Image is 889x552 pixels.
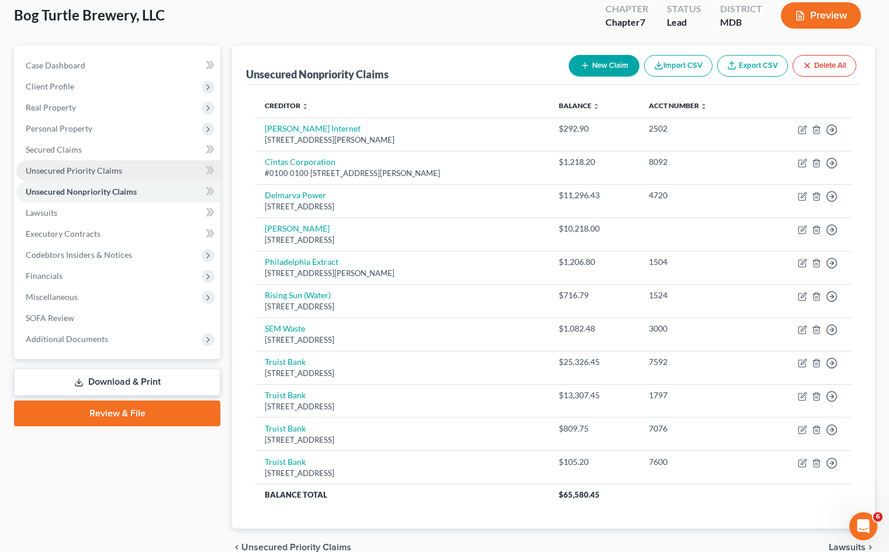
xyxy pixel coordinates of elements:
span: Executory Contracts [26,229,101,239]
a: Balance unfold_more [559,101,600,110]
div: [STREET_ADDRESS] [265,201,539,212]
div: [STREET_ADDRESS] [265,368,539,379]
div: [STREET_ADDRESS][PERSON_NAME] [265,268,539,279]
div: $10,218.00 [559,223,630,234]
a: Download & Print [14,368,220,396]
div: 2502 [649,123,747,134]
i: unfold_more [302,103,309,110]
div: [STREET_ADDRESS] [265,468,539,479]
button: chevron_left Unsecured Priority Claims [232,543,351,552]
a: Cintas Corporation [265,157,335,167]
div: Chapter [606,2,648,16]
div: #0100 0100 [STREET_ADDRESS][PERSON_NAME] [265,168,539,179]
div: $1,218.20 [559,156,630,168]
a: Rising Sun (Water) [265,290,331,300]
div: Status [667,2,701,16]
div: 1524 [649,289,747,301]
span: Unsecured Priority Claims [26,165,122,175]
a: SOFA Review [16,308,220,329]
div: Lead [667,16,701,29]
span: SOFA Review [26,313,74,323]
a: Review & File [14,401,220,426]
div: 3000 [649,323,747,334]
div: 7600 [649,456,747,468]
i: unfold_more [700,103,707,110]
span: Secured Claims [26,144,82,154]
i: unfold_more [593,103,600,110]
span: Unsecured Priority Claims [241,543,351,552]
span: Miscellaneous [26,292,78,302]
a: SEM Waste [265,323,305,333]
th: Balance Total [255,484,549,505]
button: Import CSV [644,55,712,77]
span: Unsecured Nonpriority Claims [26,187,137,196]
a: Lawsuits [16,202,220,223]
div: $25,326.45 [559,356,630,368]
span: Client Profile [26,81,74,91]
a: Truist Bank [265,423,306,433]
div: 1504 [649,256,747,268]
div: $716.79 [559,289,630,301]
div: [STREET_ADDRESS] [265,234,539,246]
div: $13,307.45 [559,389,630,401]
span: Financials [26,271,63,281]
div: 7076 [649,423,747,434]
a: Unsecured Priority Claims [16,160,220,181]
a: [PERSON_NAME] [265,223,330,233]
div: $1,206.80 [559,256,630,268]
button: New Claim [569,55,639,77]
a: Truist Bank [265,390,306,400]
a: Delmarva Power [265,190,326,200]
div: $809.75 [559,423,630,434]
span: Codebtors Insiders & Notices [26,250,132,260]
a: Case Dashboard [16,55,220,76]
iframe: Intercom live chat [849,512,877,540]
span: 7 [640,16,645,27]
span: Lawsuits [26,208,57,218]
a: Creditor unfold_more [265,101,309,110]
div: District [720,2,762,16]
span: $65,580.45 [559,490,600,499]
a: Executory Contracts [16,223,220,244]
i: chevron_right [866,543,875,552]
div: $105.20 [559,456,630,468]
div: 7592 [649,356,747,368]
span: Real Property [26,102,76,112]
div: [STREET_ADDRESS][PERSON_NAME] [265,134,539,146]
button: Preview [781,2,861,29]
div: Unsecured Nonpriority Claims [246,67,389,81]
div: [STREET_ADDRESS] [265,401,539,412]
span: Bog Turtle Brewery, LLC [14,6,165,23]
a: Philadelphia Extract [265,257,338,267]
a: [PERSON_NAME] Internet [265,123,361,133]
i: chevron_left [232,543,241,552]
a: Truist Bank [265,457,306,467]
div: [STREET_ADDRESS] [265,334,539,346]
div: Chapter [606,16,648,29]
span: 6 [873,512,883,522]
span: Personal Property [26,123,92,133]
div: [STREET_ADDRESS] [265,434,539,446]
a: Export CSV [717,55,788,77]
a: Unsecured Nonpriority Claims [16,181,220,202]
div: [STREET_ADDRESS] [265,301,539,312]
div: 1797 [649,389,747,401]
button: Lawsuits chevron_right [829,543,875,552]
div: $11,296.43 [559,189,630,201]
a: Truist Bank [265,357,306,367]
div: 4720 [649,189,747,201]
div: 8092 [649,156,747,168]
a: Acct Number unfold_more [649,101,707,110]
div: MDB [720,16,762,29]
button: Delete All [793,55,856,77]
a: Secured Claims [16,139,220,160]
span: Case Dashboard [26,60,85,70]
span: Additional Documents [26,334,108,344]
div: $292.90 [559,123,630,134]
div: $1,082.48 [559,323,630,334]
span: Lawsuits [829,543,866,552]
